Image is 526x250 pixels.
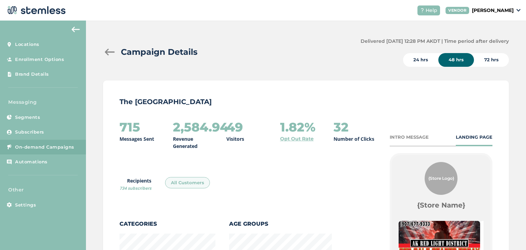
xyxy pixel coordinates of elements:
div: 24 hrs [403,53,438,67]
h2: 2,584.94 [173,120,228,134]
div: 72 hrs [474,53,509,67]
label: Delivered [DATE] 12:28 PM AKDT | Time period after delivery [361,38,509,45]
span: Help [426,7,437,14]
p: Messages Sent [120,135,154,142]
label: Recipients [120,177,151,191]
div: INTRO MESSAGE [390,134,429,141]
p: Number of Clicks [334,135,374,142]
h2: 32 [334,120,349,134]
iframe: Chat Widget [492,217,526,250]
h2: 49 [226,120,243,134]
img: icon_down-arrow-small-66adaf34.svg [516,9,521,12]
h2: Campaign Details [121,46,198,58]
img: icon-help-white-03924b79.svg [420,8,424,12]
p: Revenue Generated [173,135,215,150]
span: On-demand Campaigns [15,144,74,151]
a: Opt Out Rate [280,135,314,142]
span: Enrollment Options [15,56,64,63]
img: logo-dark-0685b13c.svg [5,3,66,17]
span: Brand Details [15,71,49,78]
h2: 1.82% [280,120,315,134]
img: icon-arrow-back-accent-c549486e.svg [72,27,80,32]
div: All Customers [165,177,210,189]
div: LANDING PAGE [456,134,492,141]
p: The [GEOGRAPHIC_DATA] [120,97,492,107]
span: Automations [15,159,48,165]
p: Visitors [226,135,244,142]
span: Settings [15,202,36,209]
p: [PERSON_NAME] [472,7,514,14]
div: VENDOR [446,7,469,14]
span: 734 subscribers [120,185,151,191]
span: Locations [15,41,39,48]
div: 48 hrs [438,53,474,67]
span: Segments [15,114,40,121]
label: Categories [120,220,215,228]
label: {Store Name} [417,200,465,210]
span: {Store Logo} [428,175,454,182]
label: Age Groups [229,220,332,228]
span: Subscribers [15,129,44,136]
h2: 715 [120,120,140,134]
